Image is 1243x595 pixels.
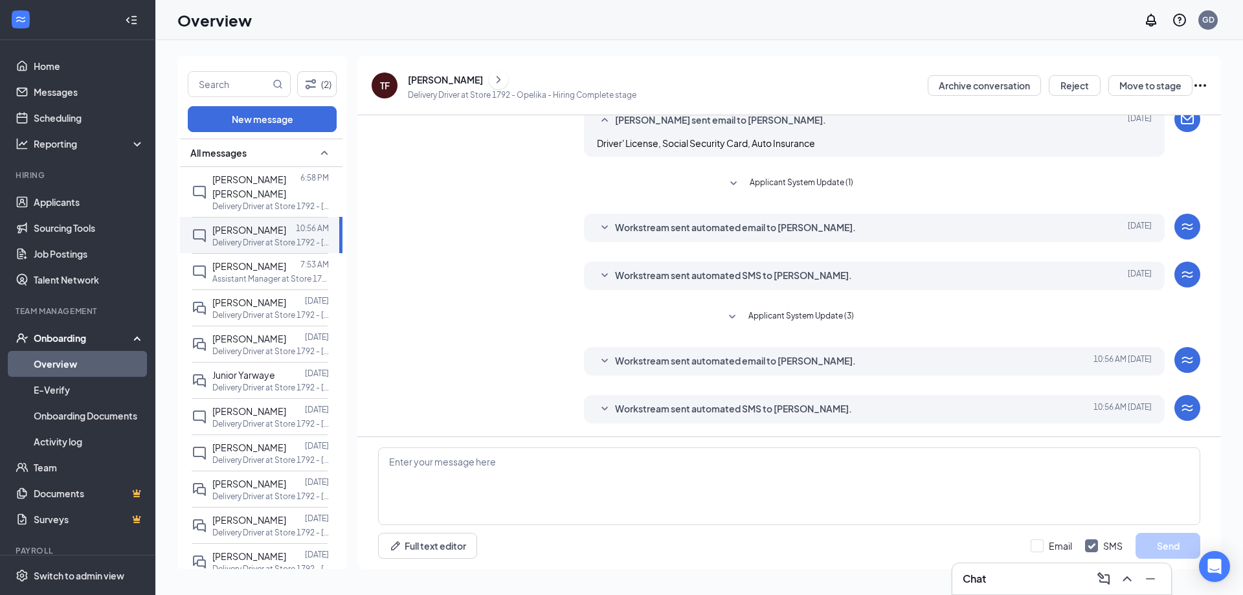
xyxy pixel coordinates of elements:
[380,79,390,92] div: TF
[34,137,145,150] div: Reporting
[1128,113,1152,128] span: [DATE]
[212,224,286,236] span: [PERSON_NAME]
[615,113,826,128] span: [PERSON_NAME] sent email to [PERSON_NAME].
[303,76,319,92] svg: Filter
[1093,401,1152,417] span: [DATE] 10:56 AM
[34,105,144,131] a: Scheduling
[16,569,28,582] svg: Settings
[34,189,144,215] a: Applicants
[317,145,332,161] svg: SmallChevronUp
[597,136,1152,150] p: Driver' License, Social Security Card, Auto Insurance
[615,220,856,236] span: Workstream sent automated email to [PERSON_NAME].
[212,418,329,429] p: Delivery Driver at Store 1792 - [GEOGRAPHIC_DATA]
[16,331,28,344] svg: UserCheck
[212,297,286,308] span: [PERSON_NAME]
[190,146,247,159] span: All messages
[212,491,329,502] p: Delivery Driver at Store 1792 - [GEOGRAPHIC_DATA]
[300,259,329,270] p: 7:53 AM
[724,309,854,325] button: SmallChevronDownApplicant System Update (3)
[1128,268,1152,284] span: [DATE]
[212,260,286,272] span: [PERSON_NAME]
[34,377,144,403] a: E-Verify
[615,354,856,369] span: Workstream sent automated email to [PERSON_NAME].
[1096,571,1112,587] svg: ComposeMessage
[212,382,329,393] p: Delivery Driver at Store 1792 - [GEOGRAPHIC_DATA]
[748,309,854,325] span: Applicant System Update (3)
[1117,568,1137,589] button: ChevronUp
[192,445,207,461] svg: ChatInactive
[14,13,27,26] svg: WorkstreamLogo
[16,137,28,150] svg: Analysis
[192,185,207,200] svg: ChatInactive
[273,79,283,89] svg: MagnifyingGlass
[597,401,612,417] svg: SmallChevronDown
[408,73,483,86] div: [PERSON_NAME]
[34,267,144,293] a: Talent Network
[212,174,286,199] span: [PERSON_NAME] [PERSON_NAME]
[188,72,270,96] input: Search
[1172,12,1187,28] svg: QuestionInfo
[192,518,207,533] svg: DoubleChat
[212,527,329,538] p: Delivery Driver at Store 1792 - [GEOGRAPHIC_DATA]
[305,404,329,415] p: [DATE]
[1140,568,1161,589] button: Minimize
[34,569,124,582] div: Switch to admin view
[492,72,505,87] svg: ChevronRight
[192,264,207,280] svg: ChatInactive
[34,331,133,344] div: Onboarding
[16,170,142,181] div: Hiring
[489,70,508,89] button: ChevronRight
[1136,533,1200,559] button: Send
[1193,78,1208,93] svg: Ellipses
[1202,14,1215,25] div: GD
[192,554,207,570] svg: DoubleChat
[1199,551,1230,582] div: Open Intercom Messenger
[1180,352,1195,368] svg: WorkstreamLogo
[597,354,612,369] svg: SmallChevronDown
[212,333,286,344] span: [PERSON_NAME]
[297,71,337,97] button: Filter (2)
[188,106,337,132] button: New message
[212,442,286,453] span: [PERSON_NAME]
[305,549,329,560] p: [DATE]
[192,482,207,497] svg: DoubleChat
[177,9,252,31] h1: Overview
[212,273,329,284] p: Assistant Manager at Store 1792 - [GEOGRAPHIC_DATA]
[1143,12,1159,28] svg: Notifications
[192,228,207,243] svg: ChatInactive
[212,405,286,417] span: [PERSON_NAME]
[212,455,329,466] p: Delivery Driver at Store 1792 - [GEOGRAPHIC_DATA]
[1180,267,1195,282] svg: WorkstreamLogo
[389,539,402,552] svg: Pen
[34,403,144,429] a: Onboarding Documents
[726,176,853,192] button: SmallChevronDownApplicant System Update (1)
[1180,111,1195,127] svg: Email
[34,455,144,480] a: Team
[212,237,329,248] p: Delivery Driver at Store 1792 - [GEOGRAPHIC_DATA]
[34,241,144,267] a: Job Postings
[34,351,144,377] a: Overview
[34,79,144,105] a: Messages
[597,113,612,128] svg: SmallChevronUp
[212,369,275,381] span: Junior Yarwaye
[1119,571,1135,587] svg: ChevronUp
[726,176,741,192] svg: SmallChevronDown
[1108,75,1193,96] button: Move to stage
[192,300,207,316] svg: DoubleChat
[1093,354,1152,369] span: [DATE] 10:56 AM
[34,480,144,506] a: DocumentsCrown
[34,215,144,241] a: Sourcing Tools
[597,220,612,236] svg: SmallChevronDown
[212,309,329,320] p: Delivery Driver at Store 1792 - [GEOGRAPHIC_DATA]
[1180,219,1195,234] svg: WorkstreamLogo
[378,533,477,559] button: Full text editorPen
[34,429,144,455] a: Activity log
[34,53,144,79] a: Home
[305,295,329,306] p: [DATE]
[1049,75,1101,96] button: Reject
[615,401,852,417] span: Workstream sent automated SMS to [PERSON_NAME].
[750,176,853,192] span: Applicant System Update (1)
[928,75,1041,96] button: Archive conversation
[192,373,207,388] svg: DoubleChat
[296,223,329,234] p: 10:56 AM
